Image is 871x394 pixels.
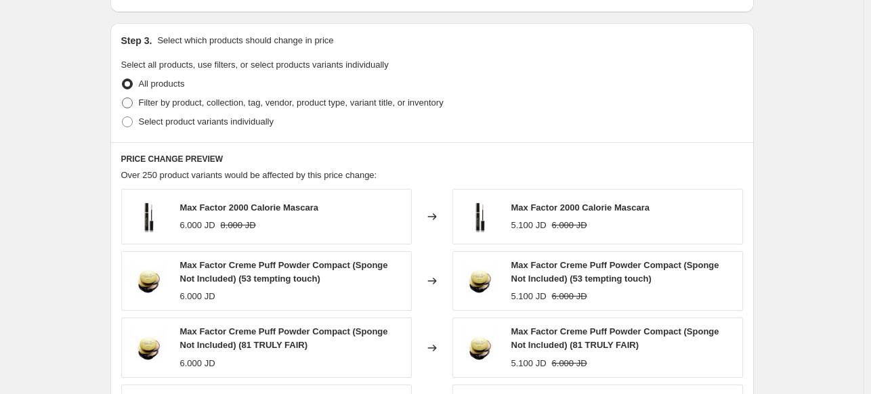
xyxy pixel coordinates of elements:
span: All products [139,79,185,89]
span: Max Factor Creme Puff Powder Compact (Sponge Not Included) (81 TRULY FAIR) [180,326,388,350]
span: 5.100 JD [511,220,547,230]
span: 6.000 JD [552,358,587,368]
img: MAXFACTORCREMEPUFFPOWDERCOMPACT_80x.jpg [129,261,169,301]
span: 6.000 JD [552,220,587,230]
span: 8.000 JD [221,220,256,230]
span: Max Factor Creme Puff Powder Compact (Sponge Not Included) (53 tempting touch) [511,260,719,284]
span: 6.000 JD [552,291,587,301]
h6: PRICE CHANGE PREVIEW [121,154,743,165]
span: 5.100 JD [511,291,547,301]
span: Max Factor Creme Puff Powder Compact (Sponge Not Included) (53 tempting touch) [180,260,388,284]
span: 6.000 JD [180,291,215,301]
span: 6.000 JD [180,220,215,230]
span: 5.100 JD [511,358,547,368]
img: MAXFACTOR2000CALORIEMASCARA_80x.jpg [129,196,169,237]
img: MAXFACTORCREMEPUFFPOWDERCOMPACT_80x.jpg [460,328,501,368]
span: Select all products, use filters, or select products variants individually [121,60,389,70]
span: Max Factor 2000 Calorie Mascara [511,202,650,213]
span: Over 250 product variants would be affected by this price change: [121,170,377,180]
h2: Step 3. [121,34,152,47]
p: Select which products should change in price [157,34,333,47]
span: Filter by product, collection, tag, vendor, product type, variant title, or inventory [139,97,444,108]
span: 6.000 JD [180,358,215,368]
img: MAXFACTORCREMEPUFFPOWDERCOMPACT_80x.jpg [129,328,169,368]
span: Max Factor Creme Puff Powder Compact (Sponge Not Included) (81 TRULY FAIR) [511,326,719,350]
span: Max Factor 2000 Calorie Mascara [180,202,319,213]
img: MAXFACTOR2000CALORIEMASCARA_80x.jpg [460,196,501,237]
img: MAXFACTORCREMEPUFFPOWDERCOMPACT_80x.jpg [460,261,501,301]
span: Select product variants individually [139,116,274,127]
